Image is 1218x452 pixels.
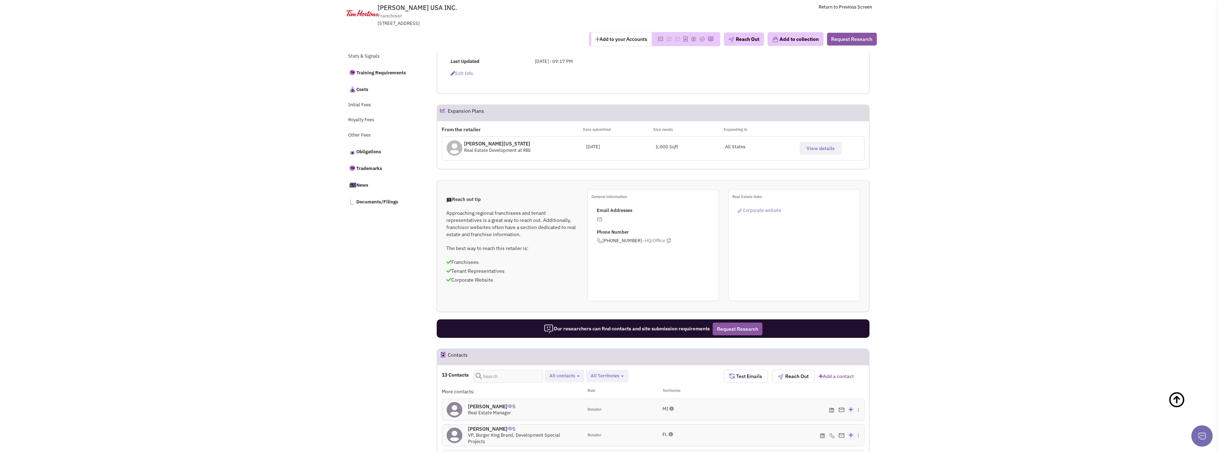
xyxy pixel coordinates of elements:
[544,325,710,332] span: Our researchers can find contacts and site submission requirements
[587,432,601,438] span: Retailer
[732,193,860,200] p: Real Estate links
[345,161,422,176] a: Trademarks
[724,126,794,133] p: Expanding in
[591,193,719,200] p: General information
[378,20,563,27] div: [STREET_ADDRESS]
[778,374,783,380] img: plane.png
[675,36,680,42] img: Please add to your accounts
[642,238,665,244] span: –HQ/Office
[507,427,512,430] img: icon-UserInteraction.png
[446,209,578,238] p: Approaching regional franchisees and tenant representatives is a great way to reach out. Addition...
[827,33,877,46] button: Request Research
[448,105,484,121] h2: Expansion Plans
[738,209,742,213] img: reachlinkicon.png
[589,372,626,380] button: All Territories
[591,373,619,379] span: All Territories
[378,12,402,20] span: Franchisor
[653,126,724,133] p: Size needs
[724,370,768,383] button: Test Emails
[442,372,469,378] h4: 13 Contacts
[597,229,719,236] p: Phone Number
[839,408,845,412] img: Email%20Icon.png
[597,238,719,244] span: [PHONE_NUMBER]
[587,407,601,413] span: Retailer
[468,403,515,410] h4: [PERSON_NAME]
[345,99,422,112] a: Initial Fees
[591,32,651,46] button: Add to your Accounts
[474,370,543,383] input: Search
[345,194,422,209] a: Documents/Filings
[345,82,422,97] a: Costs
[655,144,725,150] div: 1,000 Sqft
[666,36,672,42] img: Please add to your accounts
[799,142,842,155] button: View details
[544,324,554,334] img: icon-researcher-20.png
[724,32,764,46] button: Reach Out
[663,406,668,412] span: MI
[708,36,713,42] img: Please add to your accounts
[829,433,835,438] img: icon-phone.png
[464,147,531,153] span: Real Estate Development at RBI
[451,70,473,76] span: Edit info
[583,388,653,395] div: Role
[345,144,422,159] a: Obligations
[1168,384,1204,430] a: Back To Top
[345,177,422,192] a: News
[468,426,578,432] h4: [PERSON_NAME]
[819,373,854,380] a: Add a contact
[451,47,482,53] b: Growth Status
[713,323,762,335] button: Request Research
[530,58,648,65] div: [DATE] : 09:17 PM
[699,36,705,42] img: Please add to your accounts
[691,36,696,42] img: Please add to your accounts
[547,372,582,380] button: All contacts
[767,32,823,46] button: Add to collection
[345,50,422,63] a: Stats & Signals
[448,349,468,365] h2: Contacts
[725,144,795,150] p: All States
[345,113,422,127] a: Royalty Fees
[743,207,781,213] span: Corporate website
[507,420,515,432] span: 5
[663,431,667,437] span: FL
[735,373,762,379] span: Test Emails
[772,370,814,383] button: Reach Out
[586,144,656,150] div: [DATE]
[597,238,602,244] img: icon-phone.png
[507,398,515,410] span: 5
[442,126,583,133] p: From the retailer
[807,145,835,151] span: View details
[345,129,422,142] a: Other Fees
[597,207,719,214] p: Email Addresses
[772,36,778,43] img: icon-collection-lavender.png
[819,4,872,10] a: Return to Previous Screen
[583,126,653,133] p: Date submitted
[728,37,734,43] img: plane.png
[442,388,583,395] div: More contacts:
[446,267,578,275] p: Tenant Representatives
[468,410,511,416] span: Real Estate Manager
[507,404,512,408] img: icon-UserInteraction.png
[839,433,845,438] img: Email%20Icon.png
[446,259,578,266] p: Franchisees
[738,207,781,213] a: Corporate website
[446,196,481,202] span: Reach out tip
[468,432,560,445] span: VP, Burger King Brand, Development Special Projects
[446,245,578,252] p: The best way to reach this retailer is:
[446,276,578,283] p: Corporate Website
[653,388,724,395] div: Territories
[451,58,479,64] b: Last Updated
[597,217,602,222] img: icon-email-active-16.png
[549,373,575,379] span: All contacts
[464,140,531,147] p: [PERSON_NAME][US_STATE]
[345,65,422,80] a: Training Requirements
[378,4,457,12] span: [PERSON_NAME] USA INC.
